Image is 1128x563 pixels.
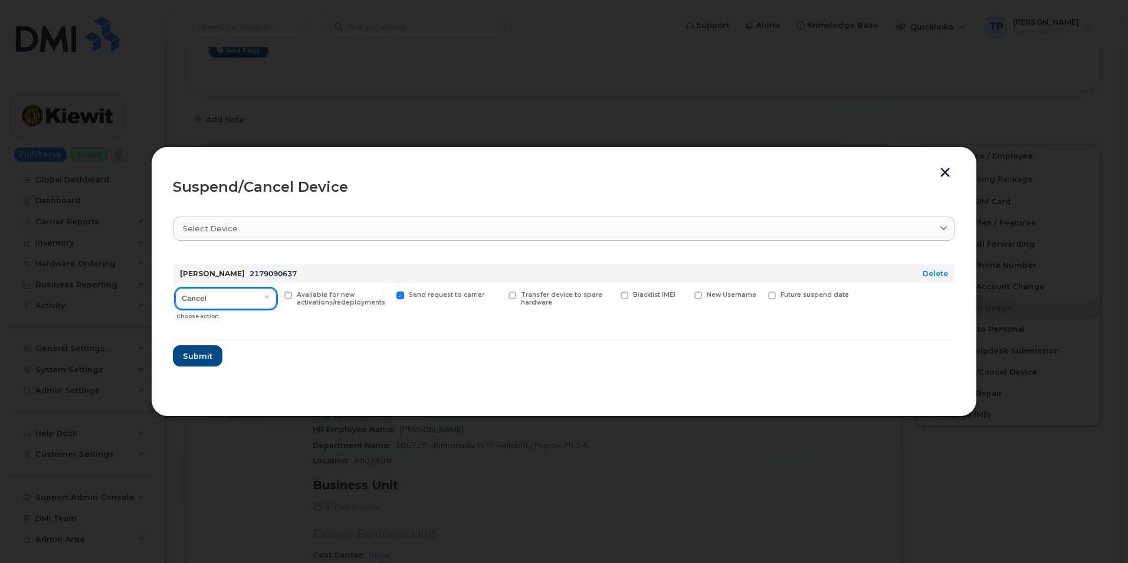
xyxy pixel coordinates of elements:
strong: [PERSON_NAME] [180,269,245,278]
span: Submit [183,351,212,362]
input: Future suspend date [754,292,760,297]
input: Available for new activations/redeployments [270,292,276,297]
div: Suspend/Cancel Device [173,180,955,194]
button: Submit [173,345,222,366]
span: Available for new activations/redeployments [297,291,385,306]
span: New Username [707,291,756,299]
span: Transfer device to spare hardware [521,291,602,306]
iframe: Messenger Launcher [1077,512,1119,554]
input: Transfer device to spare hardware [494,292,500,297]
div: Choose action [176,307,277,321]
span: Select device [183,223,238,234]
span: 2179090637 [250,269,297,278]
span: Blacklist IMEI [633,291,676,299]
input: Send request to carrier [382,292,388,297]
span: Future suspend date [781,291,849,299]
a: Select device [173,217,955,241]
input: Blacklist IMEI [606,292,612,297]
a: Delete [923,269,948,278]
input: New Username [680,292,686,297]
span: Send request to carrier [409,291,484,299]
